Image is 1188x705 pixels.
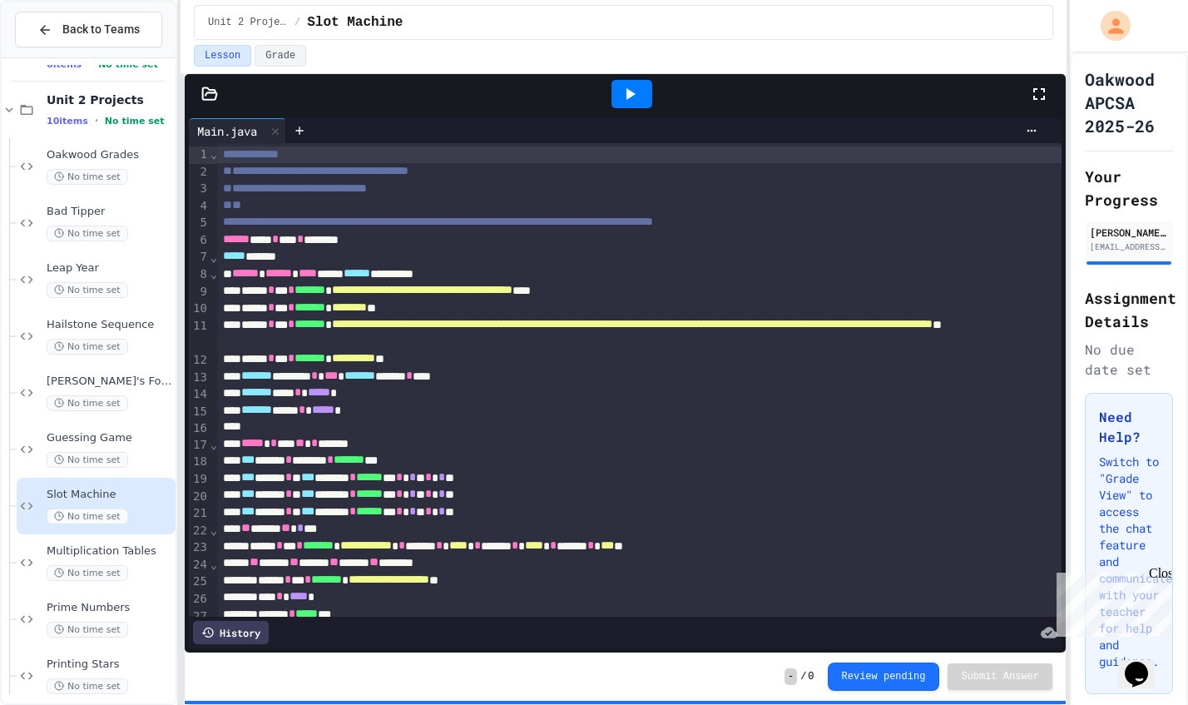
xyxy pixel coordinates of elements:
[1118,638,1171,688] iframe: chat widget
[47,339,128,355] span: No time set
[47,544,172,559] span: Multiplication Tables
[1090,241,1168,253] div: [EMAIL_ADDRESS][DOMAIN_NAME]
[210,267,218,281] span: Fold line
[7,7,115,106] div: Chat with us now!Close
[47,431,172,445] span: Guessing Game
[1085,165,1173,211] h2: Your Progress
[47,622,128,638] span: No time set
[47,375,172,389] span: [PERSON_NAME]'s Formula
[47,658,172,672] span: Printing Stars
[1090,225,1168,240] div: [PERSON_NAME] [PERSON_NAME]
[47,452,128,468] span: No time set
[1099,454,1159,670] p: Switch to "Grade View" to access the chat feature and communicate with your teacher for help and ...
[47,565,128,581] span: No time set
[210,438,218,451] span: Fold line
[189,122,265,140] div: Main.java
[1085,340,1173,380] div: No due date set
[189,352,210,370] div: 12
[47,148,172,162] span: Oakwood Grades
[189,386,210,404] div: 14
[15,12,162,47] button: Back to Teams
[47,318,172,332] span: Hailstone Sequence
[1050,566,1171,637] iframe: chat widget
[828,663,940,691] button: Review pending
[189,454,210,471] div: 18
[948,663,1052,690] button: Submit Answer
[189,284,210,301] div: 9
[189,557,210,574] div: 24
[47,169,128,185] span: No time set
[47,261,172,276] span: Leap Year
[47,488,172,502] span: Slot Machine
[210,558,218,571] span: Fold line
[47,509,128,524] span: No time set
[808,670,814,683] span: 0
[47,92,172,107] span: Unit 2 Projects
[255,45,306,67] button: Grade
[105,116,165,127] span: No time set
[210,147,218,161] span: Fold line
[189,370,210,387] div: 13
[189,591,210,608] div: 26
[1083,7,1135,45] div: My Account
[47,678,128,694] span: No time set
[194,45,251,67] button: Lesson
[189,471,210,489] div: 19
[47,116,88,127] span: 10 items
[189,318,210,352] div: 11
[189,215,210,232] div: 5
[47,395,128,411] span: No time set
[189,420,210,437] div: 16
[295,16,300,29] span: /
[189,118,286,143] div: Main.java
[189,181,210,198] div: 3
[189,198,210,216] div: 4
[189,266,210,284] div: 8
[1085,286,1173,333] h2: Assignment Details
[210,251,218,264] span: Fold line
[88,57,92,71] span: •
[961,670,1039,683] span: Submit Answer
[47,226,128,241] span: No time set
[189,146,210,164] div: 1
[189,249,210,266] div: 7
[189,573,210,591] div: 25
[785,668,797,685] span: -
[189,232,210,250] div: 6
[189,489,210,506] div: 20
[1099,407,1159,447] h3: Need Help?
[189,164,210,181] div: 2
[189,608,210,626] div: 27
[47,205,172,219] span: Bad Tipper
[189,437,210,454] div: 17
[189,539,210,557] div: 23
[193,621,269,644] div: History
[189,505,210,523] div: 21
[47,59,82,70] span: 6 items
[189,300,210,318] div: 10
[189,404,210,421] div: 15
[208,16,288,29] span: Unit 2 Projects
[62,21,140,38] span: Back to Teams
[800,670,806,683] span: /
[1085,67,1173,137] h1: Oakwood APCSA 2025-26
[95,114,98,127] span: •
[210,524,218,537] span: Fold line
[47,601,172,615] span: Prime Numbers
[189,523,210,540] div: 22
[307,12,403,32] span: Slot Machine
[47,282,128,298] span: No time set
[98,59,158,70] span: No time set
